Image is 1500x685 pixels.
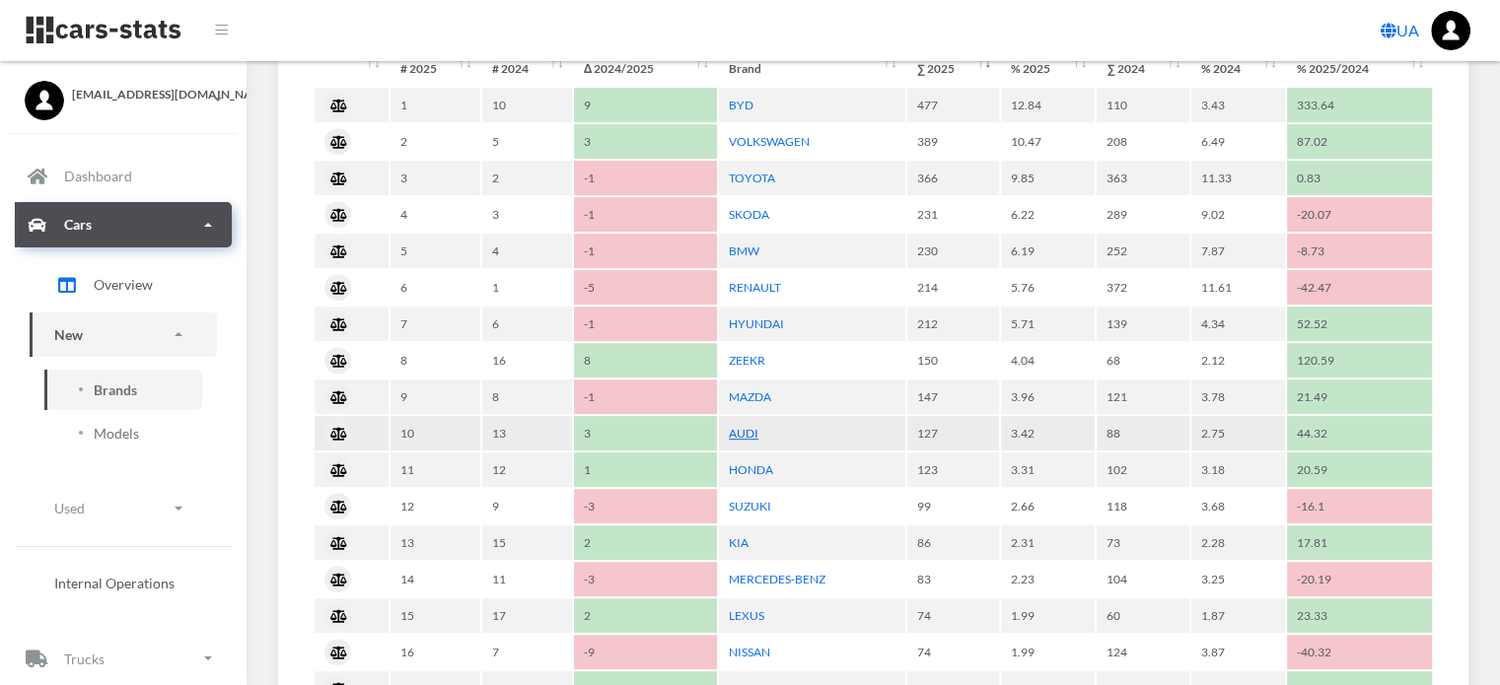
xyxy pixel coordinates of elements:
td: 3 [574,416,717,450]
td: 150 [907,343,999,377]
td: 99 [907,489,999,523]
td: 5 [391,234,480,268]
a: Trucks [15,636,232,681]
td: 3.78 [1191,379,1285,414]
span: Models [94,423,139,444]
td: 363 [1097,161,1188,195]
td: 102 [1097,452,1188,487]
td: 477 [907,88,999,122]
td: 214 [907,270,999,305]
p: Cars [64,212,92,237]
td: 3.68 [1191,489,1285,523]
img: ... [1431,11,1470,50]
td: 1 [391,88,480,122]
td: 74 [907,635,999,669]
a: BMW [729,243,759,258]
td: 147 [907,379,999,414]
td: 3.42 [1001,416,1095,450]
td: 17.81 [1287,525,1432,560]
td: 2.31 [1001,525,1095,560]
td: 4 [482,234,572,268]
td: 118 [1097,489,1188,523]
td: 6.19 [1001,234,1095,268]
td: 11.61 [1191,270,1285,305]
td: 2 [574,525,717,560]
th: #&nbsp;2024: activate to sort column ascending [482,51,572,86]
td: 3.87 [1191,635,1285,669]
td: 9 [574,88,717,122]
td: 6.49 [1191,124,1285,159]
td: -1 [574,161,717,195]
td: 21.49 [1287,379,1432,414]
td: 11.33 [1191,161,1285,195]
td: -3 [574,562,717,596]
td: 13 [391,525,480,560]
p: Used [54,496,85,520]
a: NISSAN [729,645,770,659]
td: 74 [907,598,999,633]
td: 1.99 [1001,635,1095,669]
th: %&nbsp;2025/2024: activate to sort column ascending [1287,51,1432,86]
td: 23.33 [1287,598,1432,633]
td: 12.84 [1001,88,1095,122]
p: New [54,322,83,347]
td: 2.75 [1191,416,1285,450]
td: 389 [907,124,999,159]
td: 15 [482,525,572,560]
td: 52.52 [1287,307,1432,341]
td: 1.99 [1001,598,1095,633]
td: 3.31 [1001,452,1095,487]
td: 7 [482,635,572,669]
a: HONDA [729,462,773,477]
td: -3 [574,489,717,523]
td: -20.07 [1287,197,1432,232]
th: %&nbsp;2025: activate to sort column ascending [1001,51,1095,86]
td: 333.64 [1287,88,1432,122]
td: 124 [1097,635,1188,669]
td: 9 [482,489,572,523]
a: [EMAIL_ADDRESS][DOMAIN_NAME] [25,81,222,103]
a: Dashboard [15,154,232,199]
td: 86 [907,525,999,560]
a: ZEEKR [729,353,765,368]
td: 6.22 [1001,197,1095,232]
td: -42.47 [1287,270,1432,305]
td: 9.02 [1191,197,1285,232]
td: 8 [574,343,717,377]
p: Trucks [64,647,105,671]
a: Used [30,486,217,530]
td: 3.96 [1001,379,1095,414]
td: 7.87 [1191,234,1285,268]
td: 12 [482,452,572,487]
td: 252 [1097,234,1188,268]
td: 6 [391,270,480,305]
td: 110 [1097,88,1188,122]
th: : activate to sort column ascending [315,51,389,86]
td: 10 [482,88,572,122]
td: 8 [391,343,480,377]
td: 2 [391,124,480,159]
td: 2 [574,598,717,633]
a: Cars [15,202,232,247]
td: 127 [907,416,999,450]
td: 9.85 [1001,161,1095,195]
td: 0.83 [1287,161,1432,195]
td: 44.32 [1287,416,1432,450]
a: RENAULT [729,280,781,295]
td: 11 [391,452,480,487]
td: 4 [391,197,480,232]
td: 139 [1097,307,1188,341]
a: UA [1373,11,1427,50]
a: VOLKSWAGEN [729,134,810,149]
a: KIA [729,535,749,550]
td: 87.02 [1287,124,1432,159]
td: 2.28 [1191,525,1285,560]
td: 104 [1097,562,1188,596]
th: Brand: activate to sort column ascending [719,51,905,86]
a: AUDI [729,426,758,441]
td: 2.12 [1191,343,1285,377]
td: 366 [907,161,999,195]
td: 121 [1097,379,1188,414]
td: -9 [574,635,717,669]
a: BYD [729,98,753,112]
